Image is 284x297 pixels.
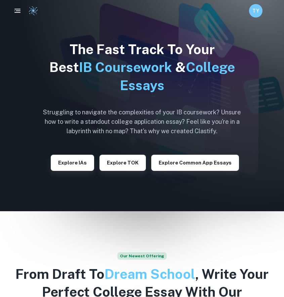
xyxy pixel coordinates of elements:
span: College Essays [120,59,235,93]
span: Our Newest Offering [117,252,167,260]
span: IB Coursework [79,59,172,75]
button: TY [249,4,262,17]
a: Clastify logo [24,6,38,16]
h6: Struggling to navigate the complexities of your IB coursework? Unsure how to write a standout col... [38,108,246,136]
h1: The Fast Track To Your Best & [38,40,246,94]
button: Explore IAs [51,155,94,171]
a: Explore IAs [51,159,94,165]
button: Explore Common App essays [151,155,239,171]
span: Dream School [105,266,195,282]
button: Explore TOK [99,155,146,171]
img: Clastify logo [28,6,38,16]
a: Explore TOK [99,159,146,165]
h6: TY [252,7,260,14]
a: Explore Common App essays [151,159,239,165]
